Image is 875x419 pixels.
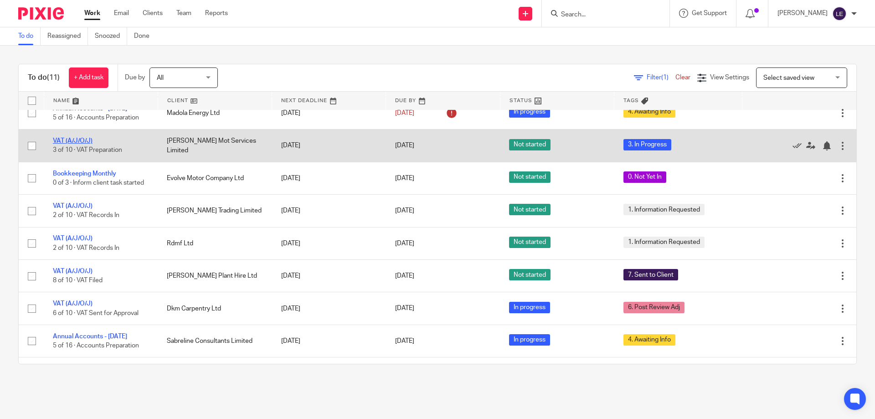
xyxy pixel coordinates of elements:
a: Reports [205,9,228,18]
span: All [157,75,164,81]
td: [DATE] [272,292,386,325]
span: 2 of 10 · VAT Records In [53,245,119,251]
span: [DATE] [395,142,414,149]
span: [DATE] [395,338,414,344]
span: 3 of 10 · VAT Preparation [53,147,122,154]
span: 3. In Progress [623,139,671,150]
td: [PERSON_NAME] Plant Hire Ltd [158,260,272,292]
img: svg%3E [832,6,847,21]
a: VAT (A/J/O/J) [53,268,93,274]
td: [DATE] [272,129,386,162]
a: Clients [143,9,163,18]
span: [DATE] [395,305,414,312]
span: 4. Awaiting Info [623,334,675,346]
td: [DATE] [272,97,386,129]
td: [DATE] [272,162,386,194]
span: Select saved view [763,75,814,81]
span: [DATE] [395,110,414,116]
span: 5 of 16 · Accounts Preparation [53,342,139,349]
a: Bookkeeping Monthly [53,171,116,177]
td: Madola Energy Ltd [158,97,272,129]
span: 0 of 3 · Inform client task started [53,180,144,186]
span: 7. Sent to Client [623,269,678,280]
a: Clear [675,74,690,81]
td: [DATE] [272,227,386,259]
span: 1. Information Requested [623,204,705,215]
td: [DATE] [272,260,386,292]
span: Not started [509,237,551,248]
span: Not started [509,139,551,150]
span: [DATE] [395,207,414,214]
td: [DATE] [272,195,386,227]
span: In progress [509,334,550,346]
p: Due by [125,73,145,82]
td: Dkm Carpentry Ltd [158,292,272,325]
h1: To do [28,73,60,83]
td: [PERSON_NAME] Trading Limited [158,195,272,227]
a: Mark as done [793,141,806,150]
span: 6 of 10 · VAT Sent for Approval [53,310,139,316]
span: 6. Post Review Adj [623,302,685,313]
span: Not started [509,204,551,215]
a: To do [18,27,41,45]
a: Email [114,9,129,18]
span: 4. Awaiting Info [623,106,675,118]
span: 5 of 16 · Accounts Preparation [53,114,139,121]
span: Not started [509,171,551,183]
a: Annual Accounts - [DATE] [53,105,127,112]
a: VAT (A/J/O/J) [53,203,93,209]
span: Get Support [692,10,727,16]
a: Done [134,27,156,45]
a: Team [176,9,191,18]
td: [DATE] [272,325,386,357]
a: VAT (A/J/O/J) [53,235,93,242]
a: + Add task [69,67,108,88]
span: [DATE] [395,240,414,247]
span: 8 of 10 · VAT Filed [53,277,103,284]
span: 1. Information Requested [623,237,705,248]
td: [PERSON_NAME] Mot Services Limited [158,129,272,162]
a: VAT (A/J/O/J) [53,138,93,144]
img: Pixie [18,7,64,20]
a: Reassigned [47,27,88,45]
a: VAT (A/J/O/J) [53,300,93,307]
td: Nm Rugby Academy Ltd [158,357,272,390]
span: In progress [509,302,550,313]
p: [PERSON_NAME] [777,9,828,18]
span: (11) [47,74,60,81]
span: Filter [647,74,675,81]
a: Annual Accounts - [DATE] [53,333,127,340]
td: Sabreline Consultants Limited [158,325,272,357]
td: Evolve Motor Company Ltd [158,162,272,194]
td: [DATE] [272,357,386,390]
span: Tags [623,98,639,103]
span: [DATE] [395,175,414,181]
span: 2 of 10 · VAT Records In [53,212,119,219]
a: Snoozed [95,27,127,45]
span: (1) [661,74,669,81]
input: Search [560,11,642,19]
span: In progress [509,106,550,118]
span: Not started [509,269,551,280]
span: 0. Not Yet In [623,171,666,183]
a: Work [84,9,100,18]
td: Rdmf Ltd [158,227,272,259]
span: View Settings [710,74,749,81]
span: [DATE] [395,273,414,279]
